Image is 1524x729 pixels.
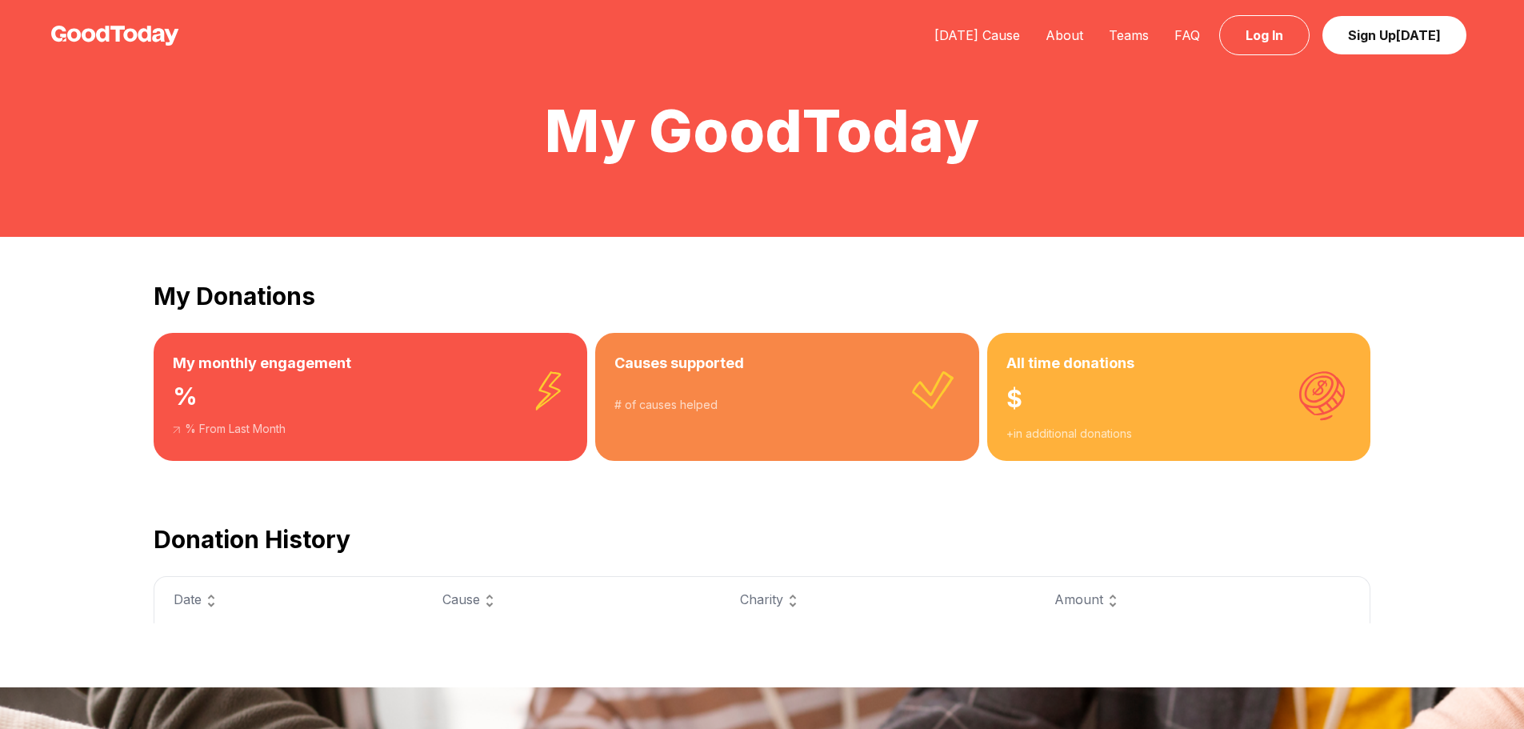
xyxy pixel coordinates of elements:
div: Amount [1054,590,1350,611]
a: [DATE] Cause [922,27,1033,43]
div: $ [1006,375,1351,426]
h3: Causes supported [614,352,961,375]
a: FAQ [1162,27,1213,43]
a: Teams [1096,27,1162,43]
h2: Donation History [154,525,1370,554]
span: [DATE] [1396,27,1441,43]
img: GoodToday [51,26,179,46]
div: Cause [442,590,702,611]
a: Log In [1219,15,1310,55]
h3: All time donations [1006,352,1351,375]
h3: My monthly engagement [173,352,568,375]
div: Date [174,590,404,611]
a: About [1033,27,1096,43]
div: Charity [740,590,1017,611]
div: % From Last Month [173,421,568,437]
a: Sign Up[DATE] [1322,16,1466,54]
div: % [173,375,568,421]
div: # of causes helped [614,397,961,413]
div: + in additional donations [1006,426,1351,442]
h2: My Donations [154,282,1370,310]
